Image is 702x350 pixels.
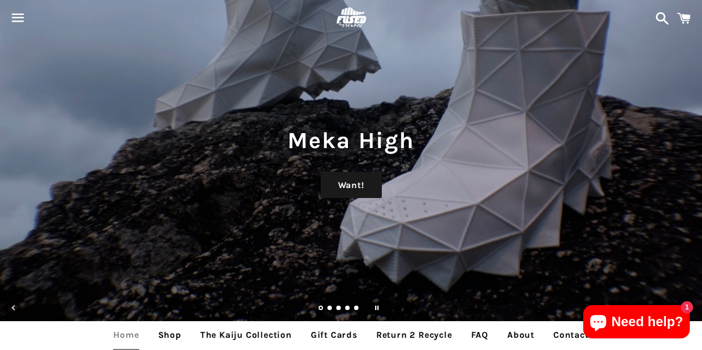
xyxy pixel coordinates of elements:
a: Slide 1, current [319,306,324,312]
a: Load slide 2 [327,306,333,312]
button: Next slide [676,296,700,320]
button: Pause slideshow [365,296,389,320]
a: Gift Cards [302,321,366,349]
a: FAQ [463,321,497,349]
a: Home [105,321,147,349]
inbox-online-store-chat: Shopify online store chat [580,305,693,341]
a: Contact [545,321,597,349]
a: The Kaiju Collection [192,321,300,349]
h1: Meka High [11,124,691,156]
a: Load slide 4 [345,306,351,312]
a: Want! [321,172,382,199]
a: Load slide 3 [336,306,342,312]
button: Previous slide [2,296,26,320]
a: About [499,321,543,349]
a: Load slide 5 [354,306,360,312]
a: Return 2 Recycle [368,321,461,349]
a: Shop [150,321,190,349]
